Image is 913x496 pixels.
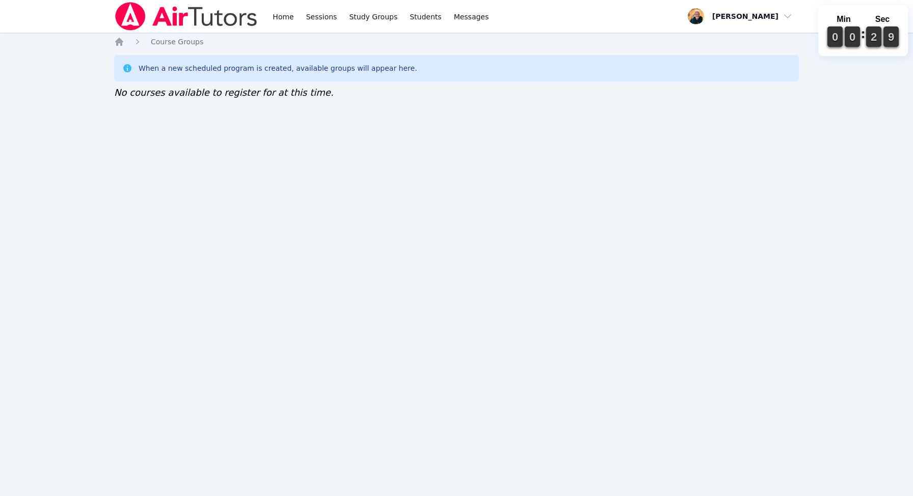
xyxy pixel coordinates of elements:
[114,87,334,98] span: No courses available to register for at this time.
[151,37,203,47] a: Course Groups
[151,38,203,46] span: Course Groups
[139,63,417,73] div: When a new scheduled program is created, available groups will appear here.
[454,12,489,22] span: Messages
[114,37,799,47] nav: Breadcrumb
[114,2,258,31] img: Air Tutors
